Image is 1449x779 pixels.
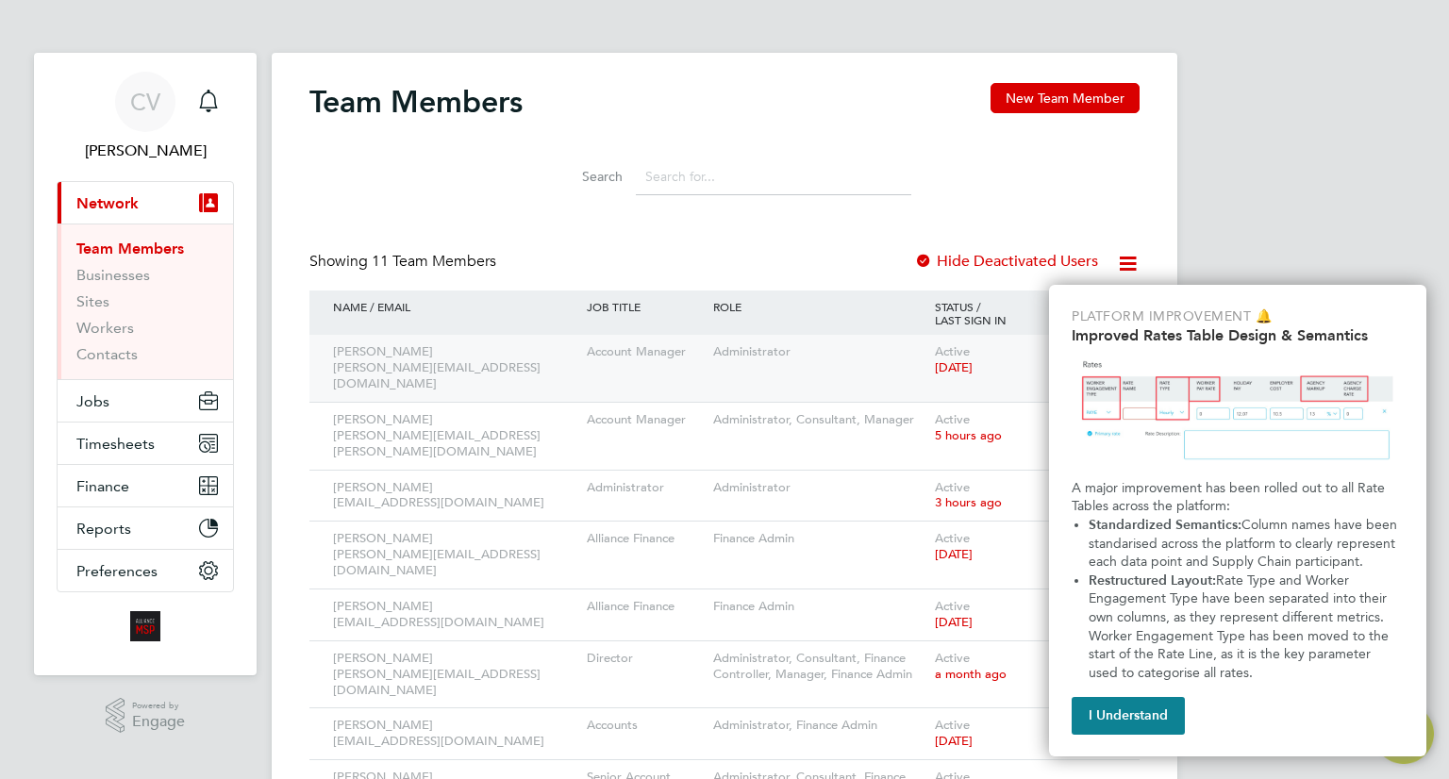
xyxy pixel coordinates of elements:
[57,72,234,162] a: Go to account details
[582,641,708,676] div: Director
[1089,517,1401,570] span: Column names have been standarised across the platform to clearly represent each data point and S...
[582,589,708,624] div: Alliance Finance
[76,520,131,538] span: Reports
[1049,285,1426,756] div: Improved Rate Table Semantics
[76,435,155,453] span: Timesheets
[328,290,582,323] div: NAME / EMAIL
[328,403,582,470] div: [PERSON_NAME] [PERSON_NAME][EMAIL_ADDRESS][PERSON_NAME][DOMAIN_NAME]
[76,392,109,410] span: Jobs
[328,471,582,522] div: [PERSON_NAME] [EMAIL_ADDRESS][DOMAIN_NAME]
[935,427,1002,443] span: 5 hours ago
[76,194,139,212] span: Network
[1072,307,1404,326] p: Platform Improvement 🔔
[1089,517,1241,533] strong: Standardized Semantics:
[1072,479,1404,516] p: A major improvement has been rolled out to all Rate Tables across the platform:
[132,698,185,714] span: Powered by
[1089,572,1216,588] strong: Restructured Layout:
[935,733,973,749] span: [DATE]
[76,345,138,363] a: Contacts
[708,335,930,370] div: Administrator
[309,252,500,272] div: Showing
[1072,326,1404,344] h2: Improved Rates Table Design & Semantics
[132,714,185,730] span: Engage
[708,522,930,556] div: Finance Admin
[57,140,234,162] span: Charlie Vietro-Burton
[1072,697,1185,735] button: I Understand
[582,335,708,370] div: Account Manager
[76,319,134,337] a: Workers
[935,494,1002,510] span: 3 hours ago
[930,290,1121,336] div: STATUS / LAST SIGN IN
[582,708,708,743] div: Accounts
[930,589,1121,640] div: Active
[708,589,930,624] div: Finance Admin
[76,266,150,284] a: Businesses
[991,83,1140,113] button: New Team Member
[76,562,158,580] span: Preferences
[309,83,523,121] h2: Team Members
[76,240,184,257] a: Team Members
[1072,352,1404,472] img: Updated Rates Table Design & Semantics
[538,168,623,185] label: Search
[930,471,1121,522] div: Active
[34,53,257,675] nav: Main navigation
[708,403,930,438] div: Administrator, Consultant, Manager
[130,90,160,114] span: CV
[935,359,973,375] span: [DATE]
[76,477,129,495] span: Finance
[914,252,1098,271] label: Hide Deactivated Users
[328,708,582,759] div: [PERSON_NAME] [EMAIL_ADDRESS][DOMAIN_NAME]
[708,290,930,323] div: ROLE
[935,614,973,630] span: [DATE]
[935,666,1007,682] span: a month ago
[930,522,1121,572] div: Active
[708,471,930,506] div: Administrator
[930,708,1121,759] div: Active
[930,403,1121,454] div: Active
[328,589,582,640] div: [PERSON_NAME] [EMAIL_ADDRESS][DOMAIN_NAME]
[582,522,708,556] div: Alliance Finance
[130,611,160,641] img: alliancemsp-logo-retina.png
[1089,572,1392,681] span: Rate Type and Worker Engagement Type have been separated into their own columns, as they represen...
[935,546,973,562] span: [DATE]
[708,641,930,692] div: Administrator, Consultant, Finance Controller, Manager, Finance Admin
[930,641,1121,692] div: Active
[930,335,1089,386] div: Active
[328,522,582,588] div: [PERSON_NAME] [PERSON_NAME][EMAIL_ADDRESS][DOMAIN_NAME]
[582,471,708,506] div: Administrator
[636,158,911,195] input: Search for...
[76,292,109,310] a: Sites
[372,252,496,271] span: 11 Team Members
[328,641,582,708] div: [PERSON_NAME] [PERSON_NAME][EMAIL_ADDRESS][DOMAIN_NAME]
[582,290,708,323] div: JOB TITLE
[57,611,234,641] a: Go to home page
[708,708,930,743] div: Administrator, Finance Admin
[328,335,582,402] div: [PERSON_NAME] [PERSON_NAME][EMAIL_ADDRESS][DOMAIN_NAME]
[582,403,708,438] div: Account Manager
